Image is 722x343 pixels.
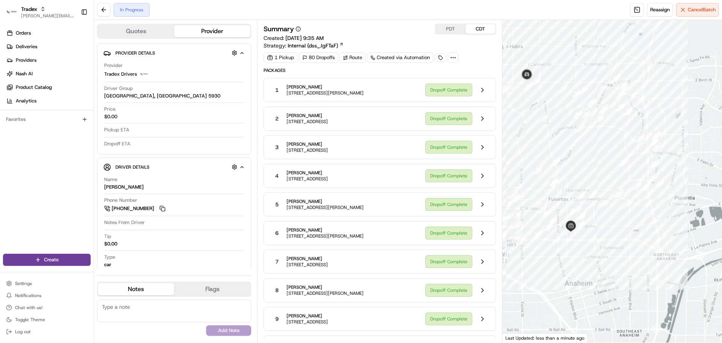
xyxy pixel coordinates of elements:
span: Knowledge Base [15,168,58,176]
div: Strategy: [264,42,344,49]
div: 57 [498,231,507,239]
div: 43 [534,166,542,174]
button: See all [117,96,137,105]
span: [STREET_ADDRESS] [287,319,328,325]
span: Created: [264,34,324,42]
img: 1736555255976-a54dd68f-1ca7-489b-9aae-adbdc363a1c4 [15,137,21,143]
a: Analytics [3,95,94,107]
span: API Documentation [71,168,121,176]
span: [STREET_ADDRESS] [287,262,328,268]
button: TradexTradex[PERSON_NAME][EMAIL_ADDRESS][DOMAIN_NAME] [3,3,78,21]
div: 76 [532,77,541,85]
span: [PERSON_NAME] [287,113,328,119]
span: Deliveries [16,43,37,50]
input: Clear [20,49,124,56]
div: 44 [550,178,558,186]
div: Favorites [3,113,91,125]
span: Dropoff ETA [104,140,130,147]
span: [PERSON_NAME] [287,141,328,147]
div: 53 [544,223,552,231]
span: Phone Number [104,197,137,204]
button: Tradex [21,5,37,13]
span: [PERSON_NAME] [287,170,328,176]
img: Jeff Sasse [8,110,20,122]
span: Tradex Drivers [104,71,137,78]
span: Type [104,254,115,261]
div: 6 [574,204,582,212]
span: Notes From Driver [104,219,145,226]
div: 35 [599,82,607,90]
span: 6 [275,229,279,237]
div: $0.00 [104,241,117,247]
img: 4988371391238_9404d814bf3eb2409008_72.png [16,72,29,85]
span: Packages [264,67,496,73]
div: 31 [616,90,624,98]
div: 46 [510,191,518,199]
span: [PERSON_NAME] [23,117,61,123]
div: 8 [589,189,597,197]
div: 74 [504,84,512,92]
div: 41 [576,123,584,132]
div: 73 [500,83,508,91]
span: [PERSON_NAME] [287,313,328,319]
span: [PERSON_NAME] [287,198,364,204]
div: 33 [619,81,627,89]
div: 40 [573,110,581,118]
div: 1 [577,221,585,230]
div: 45 [550,178,558,186]
img: Jes Laurent [8,130,20,144]
span: Chat with us! [15,305,42,311]
div: 💻 [64,169,70,175]
span: [DATE] [67,117,82,123]
span: Driver Details [115,164,149,170]
span: • [62,117,65,123]
span: 3 [275,143,279,151]
button: Log out [3,326,91,337]
button: Driver Details [103,161,245,173]
div: 38 [596,114,604,122]
div: 15 [655,179,664,187]
span: Driver Group [104,85,133,92]
div: car [104,261,111,268]
div: 16 [649,173,657,181]
div: 5 [569,206,577,215]
button: Notes [98,283,174,295]
span: [STREET_ADDRESS] [287,119,328,125]
span: Settings [15,280,32,287]
div: 28 [624,107,633,115]
span: Provider [104,62,123,69]
img: 1679586894394 [140,70,149,79]
div: 2 [576,220,584,229]
div: 34 [612,74,620,82]
span: Orders [16,30,31,37]
div: 7 [577,192,585,200]
span: Nash AI [16,70,33,77]
div: 39 [582,110,590,118]
div: 42 [551,157,560,165]
a: Created via Automation [367,52,433,63]
button: CancelBatch [676,3,719,17]
span: [PERSON_NAME][EMAIL_ADDRESS][DOMAIN_NAME] [21,13,75,19]
span: Tip [104,233,111,240]
span: Pylon [75,187,91,192]
div: 18 [652,159,660,167]
div: Start new chat [34,72,123,79]
div: 80 [580,85,588,93]
div: 80 Dropoffs [299,52,338,63]
span: [STREET_ADDRESS][PERSON_NAME] [287,90,364,96]
div: 48 [512,194,520,202]
div: 23 [652,131,660,139]
span: [STREET_ADDRESS][PERSON_NAME] [287,290,364,296]
a: Deliveries [3,41,94,53]
span: 8 [275,287,279,294]
div: 13 [633,181,642,189]
div: 29 [624,107,633,115]
div: 60 [502,213,510,222]
div: 11 [615,189,623,198]
button: Notifications [3,290,91,301]
div: 9 [601,198,609,206]
span: [PERSON_NAME] [287,256,328,262]
span: [PERSON_NAME] [287,284,364,290]
div: [PERSON_NAME] [104,184,144,191]
div: 79 [572,89,581,98]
